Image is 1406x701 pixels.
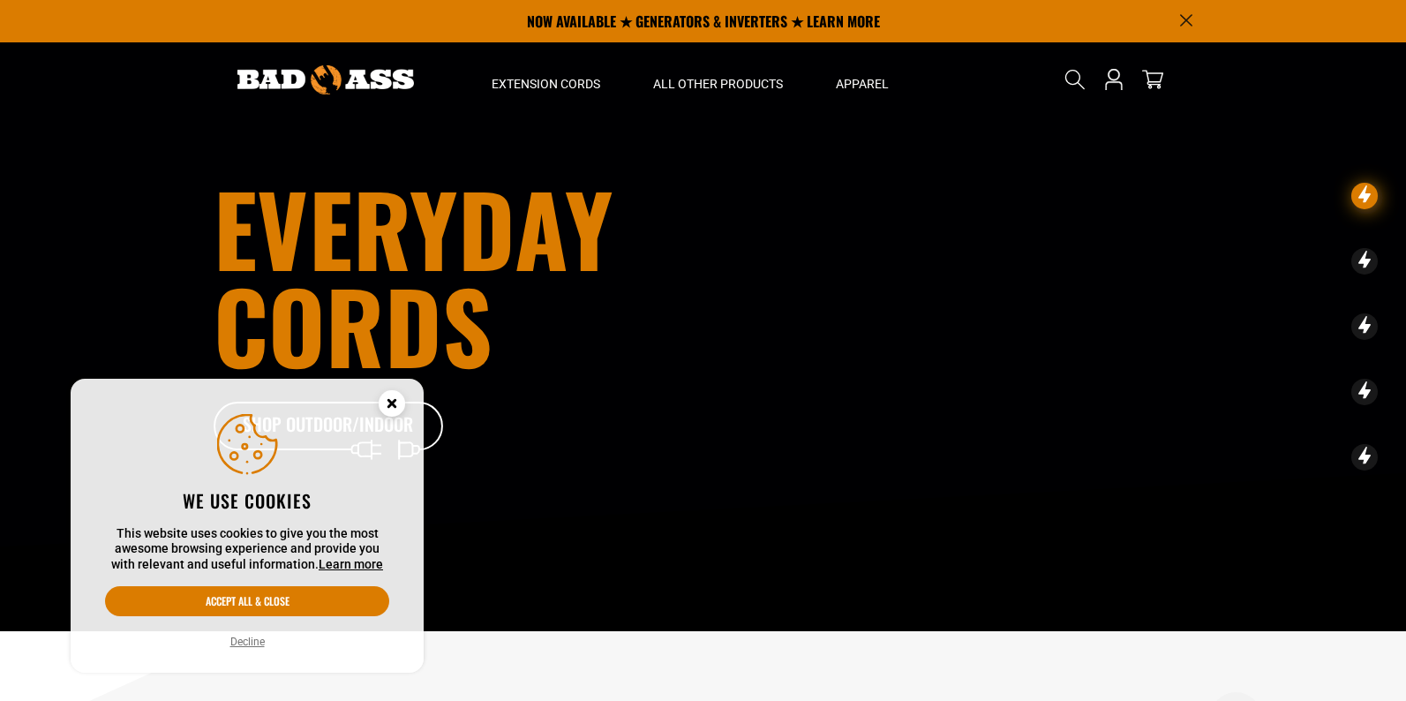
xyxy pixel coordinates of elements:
[465,42,627,117] summary: Extension Cords
[319,557,383,571] a: Learn more
[1061,65,1089,94] summary: Search
[71,379,424,674] aside: Cookie Consent
[214,179,801,373] h1: Everyday cords
[225,633,270,651] button: Decline
[105,489,389,512] h2: We use cookies
[836,76,889,92] span: Apparel
[237,65,414,94] img: Bad Ass Extension Cords
[105,526,389,573] p: This website uses cookies to give you the most awesome browsing experience and provide you with r...
[809,42,915,117] summary: Apparel
[105,586,389,616] button: Accept all & close
[492,76,600,92] span: Extension Cords
[653,76,783,92] span: All Other Products
[627,42,809,117] summary: All Other Products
